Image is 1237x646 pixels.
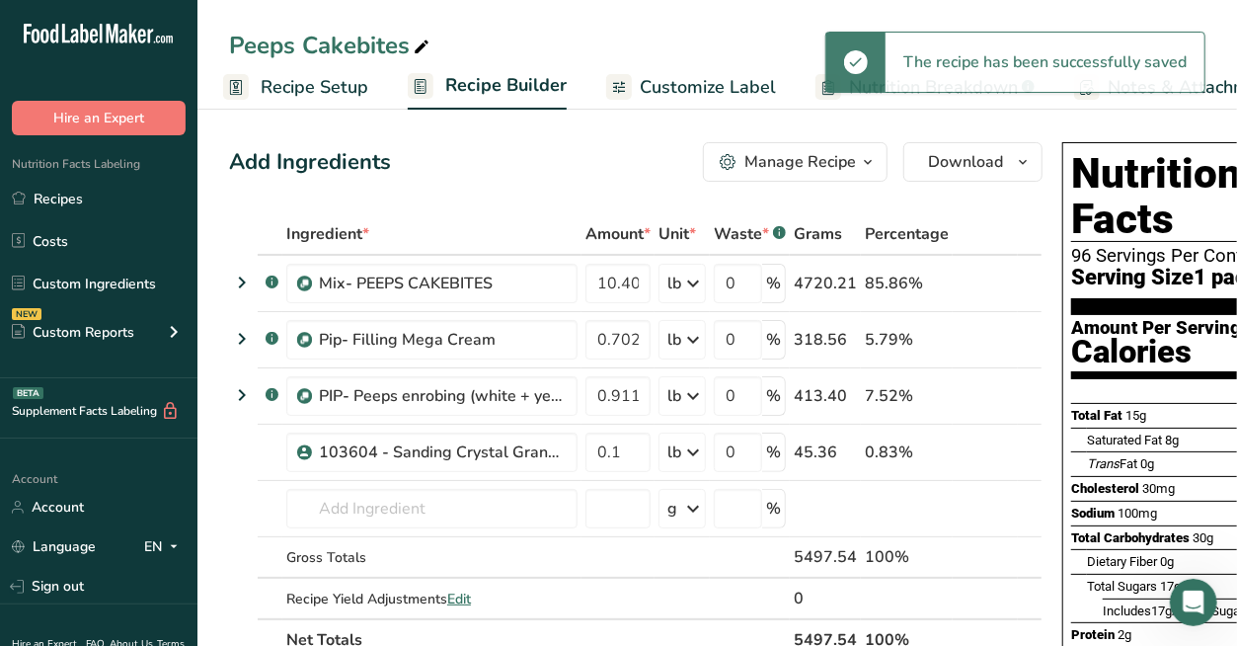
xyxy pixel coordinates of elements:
[297,277,312,291] img: Sub Recipe
[319,384,566,408] div: PIP- Peeps enrobing (white + yellow and red oils)
[1193,530,1213,545] span: 30g
[286,547,578,568] div: Gross Totals
[447,590,471,608] span: Edit
[794,587,857,610] div: 0
[319,272,566,295] div: Mix- PEEPS CAKEBITES
[865,384,949,408] div: 7.52%
[12,101,186,135] button: Hire an Expert
[1071,481,1139,496] span: Cholesterol
[703,142,888,182] button: Manage Recipe
[1118,627,1131,642] span: 2g
[1087,456,1120,471] i: Trans
[1071,506,1115,521] span: Sodium
[667,497,677,521] div: g
[1087,579,1157,594] span: Total Sugars
[1087,433,1162,447] span: Saturated Fat
[658,222,696,246] span: Unit
[865,441,949,464] div: 0.83%
[794,384,857,408] div: 413.40
[794,222,842,246] span: Grams
[667,384,681,408] div: lb
[865,328,949,352] div: 5.79%
[667,441,681,464] div: lb
[319,328,566,352] div: Pip- Filling Mega Cream
[886,33,1204,92] div: The recipe has been successfully saved
[223,65,368,110] a: Recipe Setup
[1140,456,1154,471] span: 0g
[585,222,651,246] span: Amount
[865,545,949,569] div: 100%
[714,222,786,246] div: Waste
[794,272,857,295] div: 4720.21
[319,441,566,464] div: 103604 - Sanding Crystal Granulated Sugar
[640,74,776,101] span: Customize Label
[286,222,369,246] span: Ingredient
[1151,604,1172,618] span: 17g
[12,529,96,564] a: Language
[815,65,1035,110] a: Nutrition Breakdown
[12,308,41,320] div: NEW
[1087,554,1157,569] span: Dietary Fiber
[744,150,856,174] div: Manage Recipe
[286,489,578,528] input: Add Ingredient
[794,328,857,352] div: 318.56
[606,65,776,110] a: Customize Label
[408,63,567,111] a: Recipe Builder
[445,72,567,99] span: Recipe Builder
[1071,266,1194,290] span: Serving Size
[903,142,1043,182] button: Download
[12,322,134,343] div: Custom Reports
[865,222,949,246] span: Percentage
[229,146,391,179] div: Add Ingredients
[144,535,186,559] div: EN
[667,328,681,352] div: lb
[13,387,43,399] div: BETA
[794,441,857,464] div: 45.36
[1125,408,1146,423] span: 15g
[1071,408,1122,423] span: Total Fat
[1142,481,1175,496] span: 30mg
[1087,456,1137,471] span: Fat
[297,389,312,404] img: Sub Recipe
[286,589,578,609] div: Recipe Yield Adjustments
[297,333,312,348] img: Sub Recipe
[1071,627,1115,642] span: Protein
[1160,554,1174,569] span: 0g
[229,28,433,63] div: Peeps Cakebites
[667,272,681,295] div: lb
[1071,530,1190,545] span: Total Carbohydrates
[1165,433,1179,447] span: 8g
[1118,506,1157,521] span: 100mg
[928,150,1003,174] span: Download
[1160,579,1181,594] span: 17g
[1170,579,1217,626] iframe: Intercom live chat
[261,74,368,101] span: Recipe Setup
[794,545,857,569] div: 5497.54
[865,272,949,295] div: 85.86%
